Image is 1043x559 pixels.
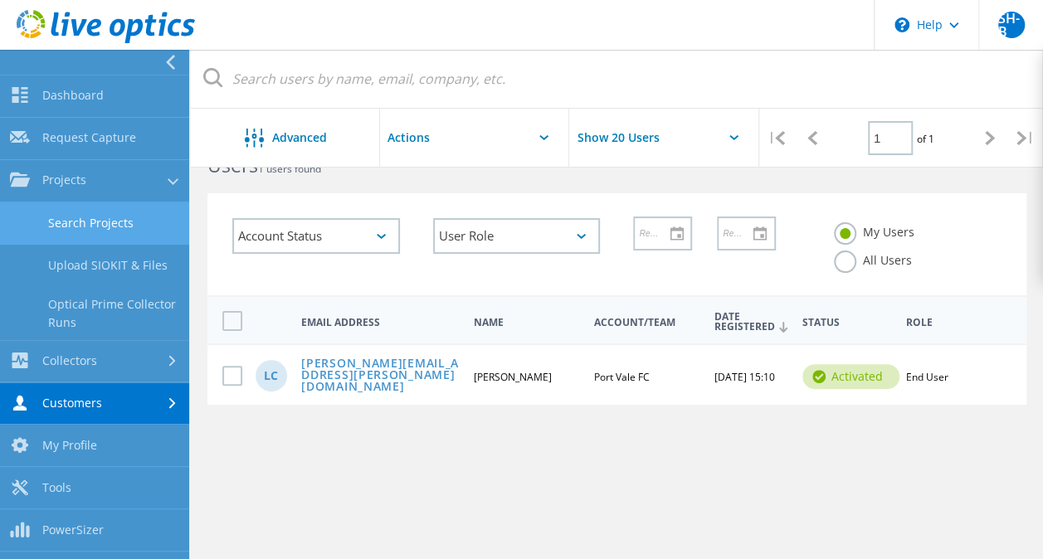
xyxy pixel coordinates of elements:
[714,312,788,333] span: Date Registered
[834,250,912,266] label: All Users
[906,318,963,328] span: Role
[594,318,700,328] span: Account/Team
[264,370,278,382] span: LC
[474,370,552,384] span: [PERSON_NAME]
[433,218,601,254] div: User Role
[998,12,1025,38] span: SH-B
[1007,109,1043,168] div: |
[474,318,580,328] span: Name
[301,318,460,328] span: Email Address
[802,318,892,328] span: Status
[17,35,195,46] a: Live Optics Dashboard
[802,364,899,389] div: activated
[759,109,795,168] div: |
[301,357,460,395] a: [PERSON_NAME][EMAIL_ADDRESS][PERSON_NAME][DOMAIN_NAME]
[594,370,650,384] span: Port Vale FC
[719,217,763,249] input: Register to
[232,218,400,254] div: Account Status
[917,132,934,146] span: of 1
[906,370,948,384] span: End User
[635,217,679,249] input: Register from
[834,222,914,238] label: My Users
[272,132,327,143] span: Advanced
[714,370,775,384] span: [DATE] 15:10
[894,17,909,32] svg: \n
